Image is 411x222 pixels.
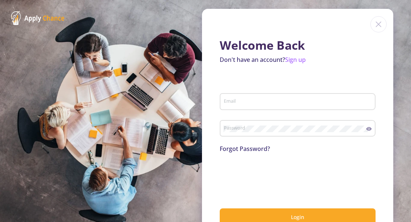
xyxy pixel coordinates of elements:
img: close icon [370,16,387,32]
img: ApplyChance Logo [11,11,65,25]
p: Don't have an account? [220,55,376,64]
a: Forgot Password? [220,145,270,153]
span: Login [291,214,304,221]
a: Sign up [285,56,306,64]
iframe: reCAPTCHA [220,162,332,191]
h1: Welcome Back [220,38,376,52]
